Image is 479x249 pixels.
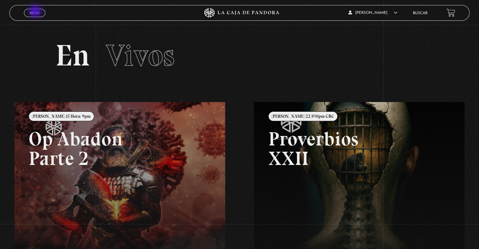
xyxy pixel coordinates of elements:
span: [PERSON_NAME] [348,11,397,15]
span: Cerrar [27,16,42,21]
h2: En [55,41,423,71]
span: Vivos [106,37,174,73]
a: View your shopping cart [447,8,455,17]
span: Menu [30,11,40,15]
a: Buscar [413,11,428,15]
